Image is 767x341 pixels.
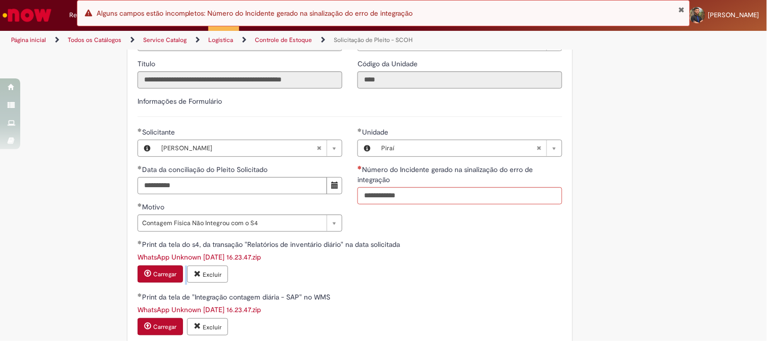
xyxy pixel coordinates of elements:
small: Excluir [203,271,221,279]
button: Solicitante, Visualizar este registro Julio Marques Barcelo [138,140,156,156]
span: [PERSON_NAME] [708,11,759,19]
input: Código da Unidade [357,71,562,89]
small: Carregar [153,271,176,279]
button: Mostrar calendário para Data da conciliação do Pleito Solicitado [327,177,342,194]
span: Print da tela do s4, da transação "Relatórios de inventário diário" na data solicitada [142,240,402,249]
img: ServiceNow [1,5,53,25]
span: Obrigatório Preenchido [357,128,362,132]
span: Motivo [142,202,166,211]
span: Somente leitura - Título [138,59,157,68]
span: Obrigatório Preenchido [138,293,142,297]
span: Necessários [357,165,362,169]
span: Obrigatório Preenchido [138,203,142,207]
a: Logistica [208,36,233,44]
button: Excluir anexo WhatsApp Unknown 2025-08-28 at 16.23.47.zip [187,318,228,335]
span: Somente leitura - Código da Unidade [357,59,420,68]
small: Carregar [153,323,176,331]
span: Requisições [69,10,105,20]
ul: Trilhas de página [8,31,504,50]
span: Alguns campos estão incompletos: Número do Incidente gerado na sinalização do erro de integração [97,9,413,18]
a: [PERSON_NAME]Limpar campo Solicitante [156,140,342,156]
span: Necessários - Unidade [362,127,390,137]
span: Obrigatório Preenchido [138,165,142,169]
span: Data da conciliação do Pleito Solicitado [142,165,269,174]
a: Service Catalog [143,36,187,44]
span: Print da tela de "Integração contagem diária - SAP" no WMS [142,292,332,302]
a: Solicitação de Pleito - SCOH [334,36,413,44]
input: Data da conciliação do Pleito Solicitado 27 August 2025 Wednesday [138,177,327,194]
span: Obrigatório Preenchido [138,240,142,244]
span: Número do Incidente gerado na sinalização do erro de integração [357,165,533,184]
label: Informações de Formulário [138,97,222,106]
input: Número do Incidente gerado na sinalização do erro de integração [357,187,562,204]
a: Download de WhatsApp Unknown 2025-08-28 at 16.23.47.zip [138,305,261,314]
span: Obrigatório Preenchido [138,128,142,132]
a: Controle de Estoque [255,36,312,44]
button: Excluir anexo WhatsApp Unknown 2025-08-28 at 16.23.47.zip [187,266,228,283]
span: Necessários - Solicitante [142,127,177,137]
label: Somente leitura - Título [138,59,157,69]
abbr: Limpar campo Solicitante [311,140,327,156]
abbr: Limpar campo Unidade [531,140,547,156]
a: Página inicial [11,36,46,44]
button: Carregar anexo de Print da tela do s4, da transação "Relatórios de inventário diário" na data sol... [138,266,183,283]
button: Fechar Notificação [678,6,685,14]
label: Somente leitura - Código da Unidade [357,59,420,69]
button: Carregar anexo de Print da tela de "Integração contagem diária - SAP" no WMS Required [138,318,183,335]
input: Título [138,71,342,89]
a: Todos os Catálogos [68,36,121,44]
span: Piraí [381,140,536,156]
button: Unidade, Visualizar este registro Piraí [358,140,376,156]
span: Contagem Física Não Integrou com o S4 [142,215,322,231]
a: PiraíLimpar campo Unidade [376,140,562,156]
small: Excluir [203,323,221,331]
span: [PERSON_NAME] [161,140,317,156]
a: Download de WhatsApp Unknown 2025-08-28 at 16.23.47.zip [138,252,261,262]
